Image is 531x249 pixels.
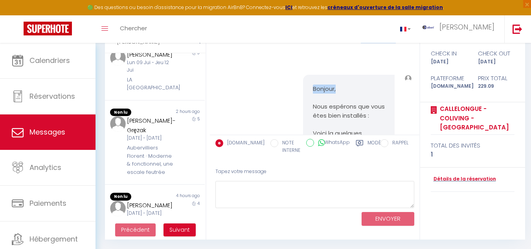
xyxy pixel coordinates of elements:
[169,226,190,234] span: Suivant
[127,210,175,217] div: [DATE] - [DATE]
[127,50,175,59] div: [PERSON_NAME]
[127,219,175,243] div: Le Chic & Spacieux | Calme idéal famille & pro
[29,127,65,137] span: Messages
[115,223,156,237] button: Previous
[110,201,126,216] img: ...
[472,49,520,58] div: check out
[417,15,504,43] a: ... [PERSON_NAME]
[127,76,175,92] div: LA [GEOGRAPHIC_DATA]
[431,141,515,150] div: total des invités
[223,139,265,148] label: [DOMAIN_NAME]
[120,24,147,32] span: Chercher
[164,223,196,237] button: Next
[439,22,494,32] span: [PERSON_NAME]
[110,50,126,66] img: ...
[155,193,205,201] div: 4 hours ago
[278,139,300,154] label: NOTE INTERNE
[197,50,200,56] span: 3
[423,26,434,29] img: ...
[431,150,515,159] div: 1
[127,201,175,210] div: [PERSON_NAME]
[29,55,70,65] span: Calendriers
[313,129,385,156] p: Voici la quelques restaurants que nous vous recommandons :
[367,139,388,155] label: Modèles
[472,74,520,83] div: Prix total
[313,85,385,94] p: Bonjour,
[472,58,520,66] div: [DATE]
[110,109,131,116] span: Non lu
[121,226,150,234] span: Précédent
[197,201,200,207] span: 4
[29,234,78,244] span: Hébergement
[155,109,205,116] div: 2 hours ago
[327,4,443,11] a: créneaux d'ouverture de la salle migration
[29,198,66,208] span: Paiements
[362,212,414,226] button: ENVOYER
[425,49,472,58] div: check in
[215,162,414,181] div: Tapez votre message
[431,175,496,183] a: Détails de la réservation
[29,91,75,101] span: Réservations
[425,83,472,90] div: [DOMAIN_NAME]
[110,116,126,132] img: ...
[6,3,30,27] button: Ouvrir le widget de chat LiveChat
[388,139,408,148] label: RAPPEL
[472,83,520,90] div: 229.09
[437,104,515,132] a: Callelongue - Coliving - [GEOGRAPHIC_DATA]
[197,116,200,122] span: 5
[127,135,175,142] div: [DATE] - [DATE]
[314,139,350,148] label: WhatsApp
[425,58,472,66] div: [DATE]
[313,102,385,120] p: Nous espérons que vous êtes bien installés :
[513,24,522,34] img: logout
[405,75,412,82] img: ...
[24,22,72,35] img: Super Booking
[127,59,175,74] div: Lun 09 Jui - Jeu 12 Jui
[29,162,61,172] span: Analytics
[114,15,153,43] a: Chercher
[127,144,175,176] div: Aubervilliers Florent · Moderne & fonctionnel, une escale feutrée
[285,4,292,11] a: ICI
[110,193,131,201] span: Non lu
[127,116,175,135] div: [PERSON_NAME]-Gręzak
[425,74,472,83] div: Plateforme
